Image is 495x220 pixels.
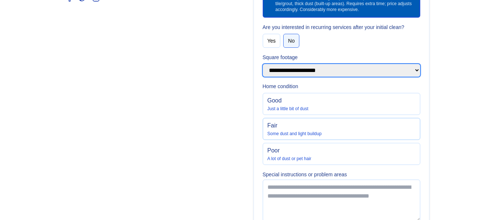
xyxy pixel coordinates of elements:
button: Yes [263,34,281,48]
button: No [283,34,299,48]
div: Good [267,96,415,105]
div: Fair [267,121,415,130]
label: Special instructions or problem areas [263,171,420,178]
button: FairSome dust and light buildup [263,118,420,140]
button: GoodJust a little bit of dust [263,93,420,115]
button: PoorA lot of dust or pet hair [263,143,420,165]
label: Are you interested in recurring services after your initial clean? [263,24,420,31]
div: Poor [267,146,415,155]
div: Some dust and light buildup [267,131,415,137]
div: Just a little bit of dust [267,106,415,112]
div: A lot of dust or pet hair [267,156,415,162]
label: Square footage [263,54,420,61]
label: Home condition [263,83,420,90]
